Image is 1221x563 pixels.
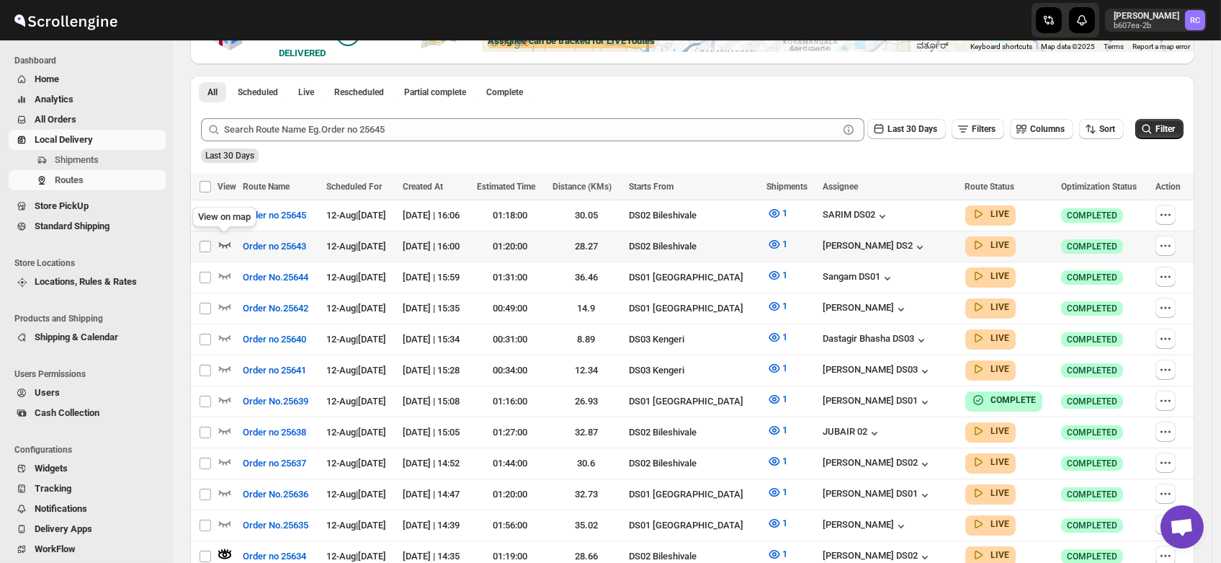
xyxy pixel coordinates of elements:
[243,208,306,223] span: Order no 25645
[243,394,308,409] span: Order No.25639
[759,388,797,411] button: 1
[9,89,166,110] button: Analytics
[9,519,166,539] button: Delivery Apps
[9,383,166,403] button: Users
[991,550,1010,560] b: LIVE
[1185,10,1205,30] span: Rahul Chopra
[477,394,545,409] div: 01:16:00
[991,519,1010,529] b: LIVE
[823,426,882,440] button: JUBAIR 02
[1155,182,1181,192] span: Action
[991,271,1010,281] b: LIVE
[759,233,797,256] button: 1
[1099,124,1115,134] span: Sort
[1160,505,1204,549] a: Open chat
[404,87,466,98] span: Partial complete
[243,270,308,285] span: Order No.25644
[553,239,620,254] div: 28.27
[9,403,166,423] button: Cash Collection
[326,210,386,221] span: 12-Aug | [DATE]
[403,301,468,316] div: [DATE] | 15:35
[759,419,797,442] button: 1
[477,332,545,347] div: 00:31:00
[759,264,797,287] button: 1
[326,241,386,252] span: 12-Aug | [DATE]
[55,174,84,185] span: Routes
[971,486,1010,500] button: LIVE
[759,450,797,473] button: 1
[823,395,932,409] div: [PERSON_NAME] DS01
[629,518,759,533] div: DS01 [GEOGRAPHIC_DATA]
[783,518,788,528] span: 1
[1067,210,1117,221] span: COMPLETED
[326,396,386,407] span: 12-Aug | [DATE]
[971,455,1010,469] button: LIVE
[783,487,788,497] span: 1
[403,487,468,502] div: [DATE] | 14:47
[1190,16,1200,25] text: RC
[759,202,797,225] button: 1
[403,239,468,254] div: [DATE] | 16:00
[35,74,59,84] span: Home
[971,269,1010,283] button: LIVE
[971,548,1010,562] button: LIVE
[970,42,1032,52] button: Keyboard shortcuts
[823,488,932,502] button: [PERSON_NAME] DS01
[629,182,674,192] span: Starts From
[55,154,99,165] span: Shipments
[823,271,895,285] button: Sangam DS01
[553,394,620,409] div: 26.93
[767,182,808,192] span: Shipments
[759,326,797,349] button: 1
[477,425,545,440] div: 01:27:00
[629,456,759,471] div: DS02 Bileshivale
[1114,10,1179,22] p: [PERSON_NAME]
[243,182,290,192] span: Route Name
[1105,9,1207,32] button: User menu
[1067,551,1117,562] span: COMPLETED
[629,363,759,378] div: DS03 Kengeri
[1067,427,1117,438] span: COMPLETED
[326,489,386,500] span: 12-Aug | [DATE]
[243,518,308,533] span: Order No.25635
[1067,520,1117,531] span: COMPLETED
[199,82,226,102] button: All routes
[35,463,68,474] span: Widgets
[629,487,759,502] div: DS01 [GEOGRAPHIC_DATA]
[823,182,858,192] span: Assignee
[477,518,545,533] div: 01:56:00
[403,363,468,378] div: [DATE] | 15:28
[991,364,1010,374] b: LIVE
[9,69,166,89] button: Home
[207,87,218,98] span: All
[991,240,1010,250] b: LIVE
[971,238,1010,252] button: LIVE
[991,488,1010,498] b: LIVE
[991,426,1010,436] b: LIVE
[243,487,308,502] span: Order No.25636
[403,425,468,440] div: [DATE] | 15:05
[243,456,306,471] span: Order no 25637
[823,457,932,471] div: [PERSON_NAME] DS02
[1010,119,1073,139] button: Columns
[477,239,545,254] div: 01:20:00
[1067,303,1117,314] span: COMPLETED
[1030,124,1065,134] span: Columns
[477,363,545,378] div: 00:34:00
[553,182,612,192] span: Distance (KMs)
[9,479,166,499] button: Tracking
[477,301,545,316] div: 00:49:00
[553,425,620,440] div: 32.87
[14,444,166,456] span: Configurations
[823,209,890,223] div: SARIM DS02
[35,94,73,105] span: Analytics
[783,208,788,218] span: 1
[823,240,927,254] div: [PERSON_NAME] DS2
[971,517,1010,531] button: LIVE
[629,270,759,285] div: DS01 [GEOGRAPHIC_DATA]
[1067,334,1117,345] span: COMPLETED
[403,394,468,409] div: [DATE] | 15:08
[234,328,315,351] button: Order no 25640
[35,114,76,125] span: All Orders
